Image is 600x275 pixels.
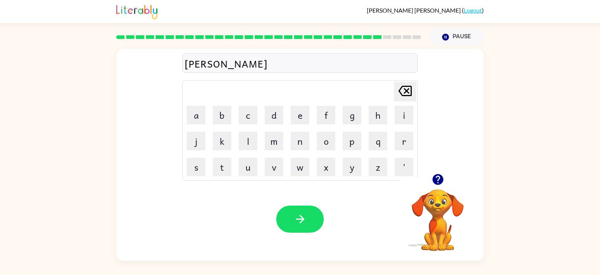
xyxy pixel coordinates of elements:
button: t [213,158,231,176]
button: r [395,132,413,150]
button: y [343,158,361,176]
button: s [187,158,205,176]
button: u [239,158,257,176]
button: d [265,106,283,124]
button: o [317,132,335,150]
button: j [187,132,205,150]
a: Logout [464,7,482,14]
button: g [343,106,361,124]
video: Your browser must support playing .mp4 files to use Literably. Please try using another browser. [401,178,475,252]
button: b [213,106,231,124]
button: z [369,158,387,176]
button: h [369,106,387,124]
div: [PERSON_NAME] [185,56,415,71]
button: w [291,158,309,176]
button: v [265,158,283,176]
button: a [187,106,205,124]
button: k [213,132,231,150]
button: i [395,106,413,124]
button: f [317,106,335,124]
button: x [317,158,335,176]
button: Pause [430,29,484,46]
button: l [239,132,257,150]
button: e [291,106,309,124]
div: ( ) [367,7,484,14]
span: [PERSON_NAME] [PERSON_NAME] [367,7,462,14]
button: n [291,132,309,150]
button: ' [395,158,413,176]
button: q [369,132,387,150]
button: c [239,106,257,124]
button: m [265,132,283,150]
button: p [343,132,361,150]
img: Literably [116,3,157,19]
